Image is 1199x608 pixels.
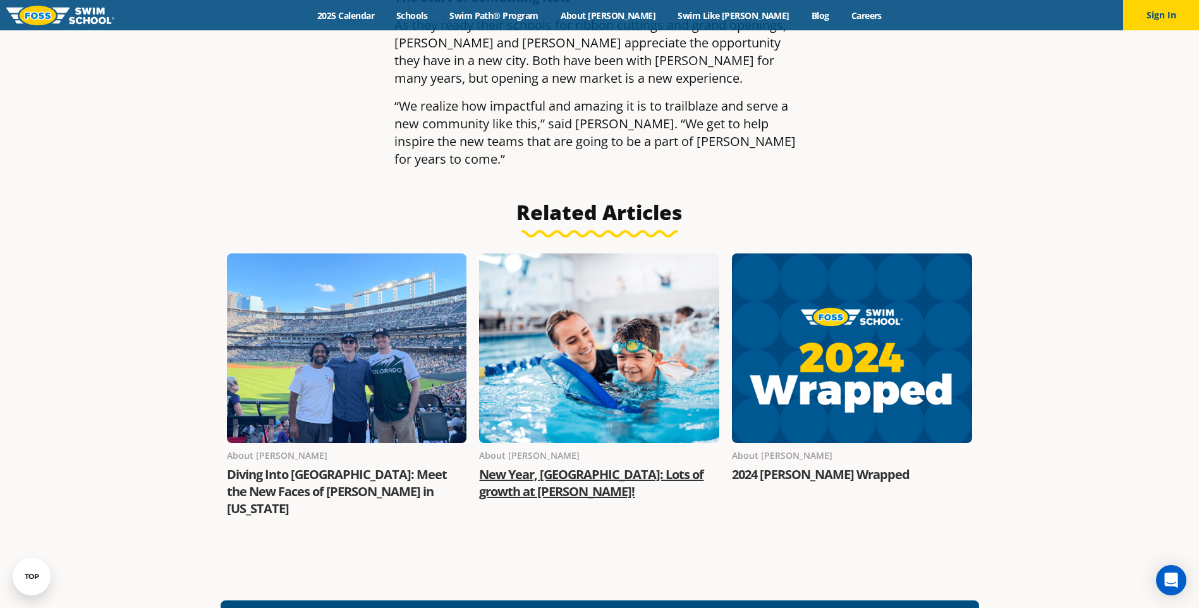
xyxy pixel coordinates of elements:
[732,448,972,463] div: About [PERSON_NAME]
[479,448,719,463] div: About [PERSON_NAME]
[732,466,910,483] a: 2024 [PERSON_NAME] Wrapped
[394,97,805,168] p: “We realize how impactful and amazing it is to trailblaze and serve a new community like this,” s...
[25,573,39,581] div: TOP
[307,9,386,21] a: 2025 Calendar
[840,9,892,21] a: Careers
[439,9,549,21] a: Swim Path® Program
[1156,565,1186,595] div: Open Intercom Messenger
[667,9,801,21] a: Swim Like [PERSON_NAME]
[6,6,114,25] img: FOSS Swim School Logo
[227,448,467,463] div: About [PERSON_NAME]
[800,9,840,21] a: Blog
[479,466,703,500] a: New Year, [GEOGRAPHIC_DATA]: Lots of growth at [PERSON_NAME]!
[227,200,973,238] h3: Related Articles
[386,9,439,21] a: Schools
[227,466,447,517] a: Diving Into [GEOGRAPHIC_DATA]: Meet the New Faces of [PERSON_NAME] in [US_STATE]
[394,16,805,87] p: As they ready their schools for ribbon cuttings and grand openings, [PERSON_NAME] and [PERSON_NAM...
[549,9,667,21] a: About [PERSON_NAME]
